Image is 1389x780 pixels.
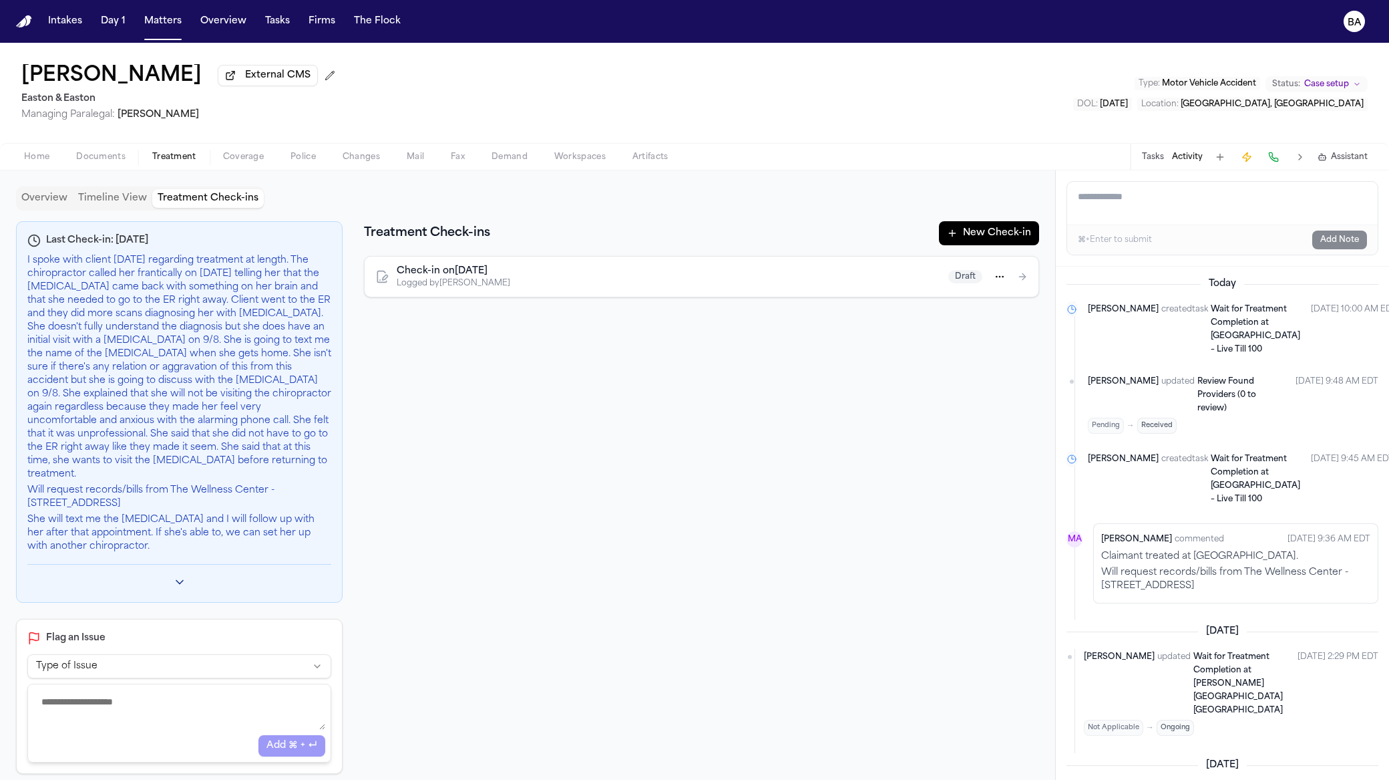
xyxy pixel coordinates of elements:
span: [PERSON_NAME] [1088,452,1159,506]
button: Add Note [1312,231,1367,249]
span: Type : [1139,80,1160,88]
h2: Flag an Issue [27,630,331,646]
span: Pending [1088,418,1124,434]
span: Coverage [223,152,264,162]
text: BA [1348,18,1362,27]
button: Matters [139,9,187,33]
button: Day 1 [95,9,131,33]
button: More actions [988,265,1012,289]
h1: [PERSON_NAME] [21,64,202,88]
a: Wait for Treatment Completion at [GEOGRAPHIC_DATA] – Live Till 100 [1211,452,1300,506]
p: Logged by [PERSON_NAME] [397,278,510,289]
p: Will request records/bills from The Wellness Center - [STREET_ADDRESS] [1101,566,1370,593]
span: [DATE] [1100,100,1128,108]
a: Wait for Treatment Completion at [PERSON_NAME][GEOGRAPHIC_DATA] [GEOGRAPHIC_DATA] [1193,650,1287,717]
span: [PERSON_NAME] [118,110,199,120]
span: [GEOGRAPHIC_DATA], [GEOGRAPHIC_DATA] [1181,100,1364,108]
span: commented [1175,533,1224,546]
a: Review Found Providers (0 to review) [1197,375,1285,415]
span: Today [1201,277,1244,291]
span: Fax [451,152,465,162]
p: She will text me the [MEDICAL_DATA] and I will follow up with her after that appointment. If she'... [27,513,331,553]
button: Firms [303,9,341,33]
span: Motor Vehicle Accident [1162,80,1256,88]
button: External CMS [218,65,318,86]
span: Home [24,152,49,162]
a: Home [16,15,32,28]
img: Finch Logo [16,15,32,28]
time: October 6, 2025 at 9:36 AM [1287,531,1370,547]
span: [DATE] [1198,759,1247,772]
span: Wait for Treatment Completion at [GEOGRAPHIC_DATA] – Live Till 100 [1211,305,1300,354]
button: Add Task [1211,148,1229,166]
span: Case setup [1304,79,1349,90]
span: Draft [948,270,982,283]
button: Activity [1172,152,1203,162]
span: [DATE] [1198,625,1247,638]
button: Create Immediate Task [1237,148,1256,166]
span: [PERSON_NAME] [1101,533,1172,546]
button: Change status from Case setup [1265,76,1368,92]
button: Timeline View [73,189,152,208]
span: Treatment [152,152,196,162]
span: Mail [407,152,424,162]
span: Workspaces [554,152,606,162]
span: created task [1161,452,1208,506]
button: Assistant [1318,152,1368,162]
span: Changes [343,152,380,162]
span: Artifacts [632,152,668,162]
button: Make a Call [1264,148,1283,166]
button: New Check-in [939,221,1039,245]
button: Treatment Check-ins [152,189,264,208]
h2: Easton & Easton [21,91,341,107]
span: updated [1157,650,1191,717]
button: Edit matter name [21,64,202,88]
p: I spoke with client [DATE] regarding treatment at length. The chiropractor called her frantically... [27,254,331,481]
span: Review Found Providers (0 to review) [1197,378,1256,412]
button: Toggle previous check-ins [170,573,189,592]
div: Check-in on[DATE]Logged by[PERSON_NAME]DraftMore actions [364,256,1039,297]
button: Tasks [260,9,295,33]
time: October 6, 2025 at 9:48 AM [1296,375,1378,434]
span: → [1146,723,1154,733]
span: updated [1161,375,1195,415]
button: Edit Location: Huntington Beach, CA [1137,98,1368,111]
span: External CMS [245,69,311,82]
button: Overview [195,9,252,33]
h2: Last Check-in: [DATE] [27,233,148,249]
button: Edit Type: Motor Vehicle Accident [1135,77,1260,90]
button: Edit DOL: 2025-06-21 [1073,98,1132,111]
span: [PERSON_NAME] [1084,650,1155,717]
span: Police [290,152,316,162]
p: Check-in on [DATE] [397,265,510,278]
span: [PERSON_NAME] [1088,375,1159,415]
span: Wait for Treatment Completion at [PERSON_NAME][GEOGRAPHIC_DATA] [GEOGRAPHIC_DATA] [1193,653,1283,714]
span: created task [1161,303,1208,356]
button: Intakes [43,9,87,33]
span: Wait for Treatment Completion at [GEOGRAPHIC_DATA] – Live Till 100 [1211,455,1300,503]
button: Overview [16,189,73,208]
span: Ongoing [1157,720,1194,736]
span: [PERSON_NAME] [1088,303,1159,356]
a: Wait for Treatment Completion at [GEOGRAPHIC_DATA] – Live Till 100 [1211,303,1300,356]
span: DOL : [1077,100,1098,108]
span: Location : [1141,100,1179,108]
span: Assistant [1331,152,1368,162]
time: September 30, 2025 at 2:29 PM [1298,650,1378,736]
span: Not Applicable [1084,720,1143,736]
button: Tasks [1142,152,1164,162]
span: Received [1137,418,1177,434]
p: Claimant treated at [GEOGRAPHIC_DATA]. [1101,550,1370,563]
span: Status: [1272,79,1300,90]
span: → [1127,420,1135,431]
div: ⌘+Enter to submit [1078,235,1152,245]
span: Managing Paralegal: [21,110,115,120]
div: MA [1066,531,1082,547]
button: The Flock [349,9,406,33]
